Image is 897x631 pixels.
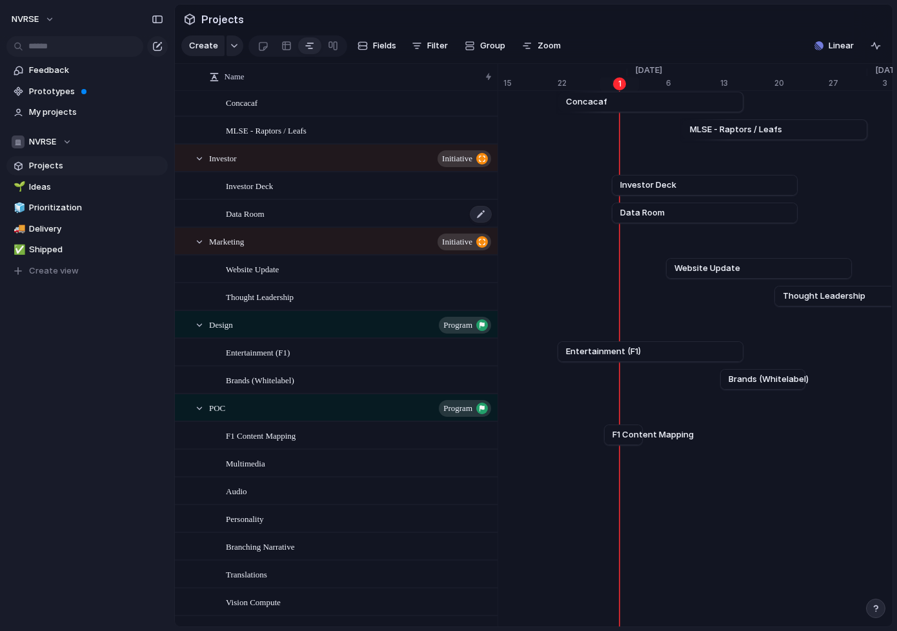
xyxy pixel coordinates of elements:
[373,39,396,52] span: Fields
[226,289,294,304] span: Thought Leadership
[442,233,472,251] span: initiative
[189,39,218,52] span: Create
[6,132,168,152] button: NVRSE
[226,372,294,387] span: Brands (Whitelabel)
[226,345,290,359] span: Entertainment (F1)
[566,95,607,108] span: Concacaf
[14,243,23,257] div: ✅
[12,201,25,214] button: 🧊
[674,259,843,278] a: Website Update
[427,39,448,52] span: Filter
[6,61,168,80] a: Feedback
[29,106,163,119] span: My projects
[226,511,264,526] span: Personality
[443,399,472,417] span: program
[29,243,163,256] span: Shipped
[12,243,25,256] button: ✅
[226,483,247,498] span: Audio
[774,77,829,89] div: 20
[517,35,566,56] button: Zoom
[538,39,561,52] span: Zoom
[199,8,247,31] span: Projects
[666,77,720,89] div: 6
[566,342,735,361] a: Entertainment (F1)
[612,428,694,441] span: F1 Content Mapping
[439,317,491,334] button: program
[6,9,61,30] button: NVRSE
[407,35,453,56] button: Filter
[438,234,491,250] button: initiative
[29,201,163,214] span: Prioritization
[209,150,237,165] span: Investor
[6,82,168,101] a: Prototypes
[226,594,281,609] span: Vision Compute
[620,203,789,223] a: Data Room
[720,77,774,89] div: 13
[620,206,665,219] span: Data Room
[558,77,612,89] div: 22
[458,35,512,56] button: Group
[438,150,491,167] button: initiative
[620,179,676,192] span: Investor Deck
[6,219,168,239] a: 🚚Delivery
[566,92,735,112] a: Concacaf
[612,425,634,445] a: F1 Content Mapping
[209,234,244,248] span: Marketing
[729,373,809,386] span: Brands (Whitelabel)
[613,77,626,90] div: 1
[6,198,168,217] a: 🧊Prioritization
[783,290,865,303] span: Thought Leadership
[181,35,225,56] button: Create
[566,345,641,358] span: Entertainment (F1)
[14,179,23,194] div: 🌱
[439,400,491,417] button: program
[226,178,273,193] span: Investor Deck
[29,181,163,194] span: Ideas
[226,566,267,581] span: Translations
[809,36,859,55] button: Linear
[226,123,307,137] span: MLSE - Raptors / Leafs
[209,400,225,415] span: POC
[620,175,789,195] a: Investor Deck
[29,85,163,98] span: Prototypes
[12,13,39,26] span: NVRSE
[29,64,163,77] span: Feedback
[12,223,25,235] button: 🚚
[6,103,168,122] a: My projects
[674,262,740,275] span: Website Update
[14,201,23,215] div: 🧊
[226,428,296,443] span: F1 Content Mapping
[352,35,401,56] button: Fields
[29,265,79,277] span: Create view
[829,39,854,52] span: Linear
[627,64,670,77] span: [DATE]
[226,456,265,470] span: Multimedia
[209,317,233,332] span: Design
[442,150,472,168] span: initiative
[14,221,23,236] div: 🚚
[480,39,505,52] span: Group
[829,77,867,89] div: 27
[6,261,168,281] button: Create view
[226,206,265,221] span: Data Room
[226,261,279,276] span: Website Update
[6,156,168,175] a: Projects
[6,177,168,197] a: 🌱Ideas
[29,135,56,148] span: NVRSE
[29,223,163,235] span: Delivery
[690,120,859,139] a: MLSE - Raptors / Leafs
[226,539,294,554] span: Branching Narrative
[225,70,245,83] span: Name
[503,77,558,89] div: 15
[12,181,25,194] button: 🌱
[690,123,782,136] span: MLSE - Raptors / Leafs
[729,370,797,389] a: Brands (Whitelabel)
[443,316,472,334] span: program
[226,95,257,110] span: Concacaf
[6,240,168,259] a: ✅Shipped
[29,159,163,172] span: Projects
